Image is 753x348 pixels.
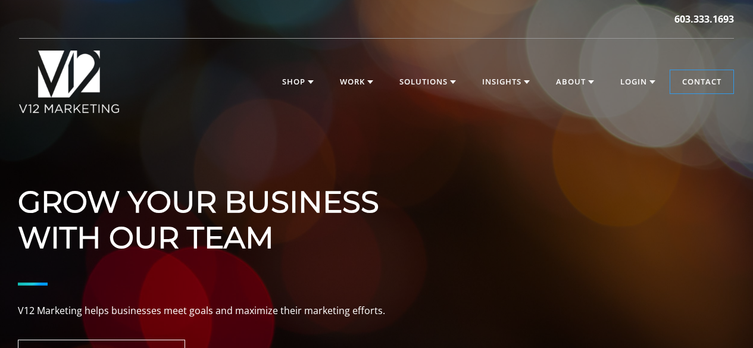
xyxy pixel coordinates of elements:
[544,70,606,94] a: About
[270,70,326,94] a: Shop
[18,303,735,319] p: V12 Marketing helps businesses meet goals and maximize their marketing efforts.
[19,51,120,113] img: V12 MARKETING Logo New Hampshire Marketing Agency
[674,12,734,26] a: 603.333.1693
[18,149,735,256] h1: Grow Your Business With Our Team
[670,70,733,94] a: Contact
[328,70,385,94] a: Work
[388,70,468,94] a: Solutions
[470,70,542,94] a: Insights
[608,70,667,94] a: Login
